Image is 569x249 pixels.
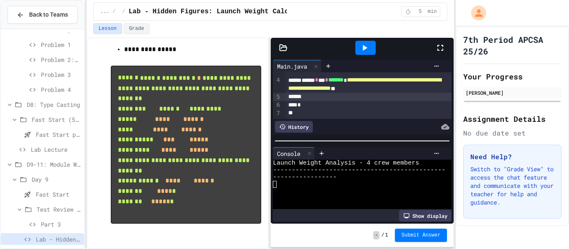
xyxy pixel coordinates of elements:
button: Back to Teams [7,6,77,24]
span: Lab - Hidden Figures: Launch Weight Calculator [129,7,313,17]
div: 6 [273,101,281,109]
span: Back to Teams [29,10,68,19]
span: Submit Answer [402,232,441,239]
div: History [275,121,313,133]
div: 4 [273,76,281,93]
button: Grade [124,23,150,34]
div: 8 [273,117,281,126]
span: Lab - Hidden Figures: Launch Weight Calculator [36,235,81,244]
span: Problem 4 [41,85,81,94]
div: No due date set [463,128,562,138]
div: Main.java [273,60,322,72]
h2: Assignment Details [463,113,562,125]
h3: Need Help? [470,152,554,162]
span: Launch Weight Analysis - 4 crew members [273,160,419,167]
div: Show display [399,210,452,222]
span: ... [100,8,110,15]
div: 7 [273,109,281,118]
button: Submit Answer [395,229,447,242]
span: Test Review (35 mins) [37,205,81,214]
div: 5 [273,93,281,101]
span: Problem 2: Mission Resource Calculator [41,55,81,64]
span: Fast Start (5 mins) [32,115,81,124]
button: Lesson [93,23,122,34]
span: Fast Start [36,190,81,199]
span: 1 [385,232,388,239]
span: / [381,232,384,239]
p: Switch to "Grade View" to access the chat feature and communicate with your teacher for help and ... [470,165,554,207]
span: ----------------- [273,174,337,181]
span: Lab Lecture [31,145,81,154]
span: Fast Start pt.1 [36,130,81,139]
span: - [373,231,379,239]
span: / [122,8,125,15]
span: Problem 3 [41,70,81,79]
span: Problem 1 [41,40,81,49]
div: Console [273,149,304,158]
div: Console [273,147,315,160]
h1: 7th Period APCSA 25/26 [463,34,562,57]
span: Day 9 [32,175,81,184]
h2: Your Progress [463,71,562,82]
span: / [112,8,115,15]
span: min [428,8,437,15]
div: Main.java [273,62,311,71]
span: D8: Type Casting [27,100,81,109]
span: ---------------------------------------------- [273,167,445,174]
span: 5 [414,8,427,15]
span: D9-11: Module Wrap Up [27,160,81,169]
div: [PERSON_NAME] [466,89,559,96]
span: Part 3 [41,220,81,229]
div: My Account [462,3,488,22]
